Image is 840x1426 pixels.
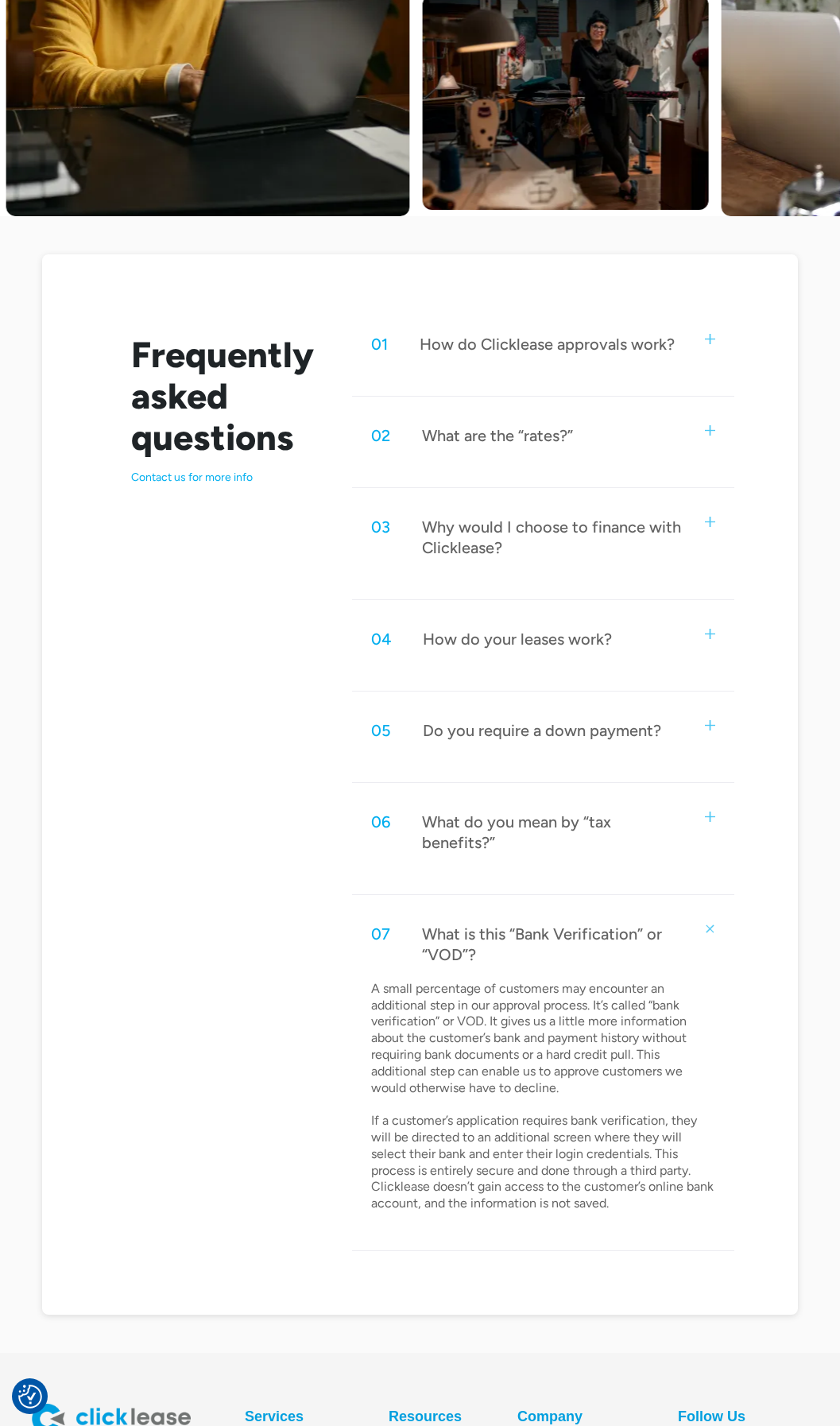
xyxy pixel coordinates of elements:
[371,334,388,355] div: 01
[423,629,612,649] div: How do your leases work?
[131,471,314,485] p: Contact us for more info
[371,981,715,1212] p: A small percentage of customers may encounter an additional step in our approval process. It’s ca...
[705,720,715,730] img: small plus
[705,629,715,639] img: small plus
[371,924,390,965] div: 07
[371,812,390,853] div: 06
[131,334,314,458] h2: Frequently asked questions
[705,812,715,822] img: small plus
[371,629,391,649] div: 04
[422,924,687,965] div: What is this “Bank Verification” or “VOD”?
[371,720,391,741] div: 05
[423,720,661,741] div: Do you require a down payment?
[422,425,573,446] div: What are the “rates?”
[371,425,390,446] div: 02
[422,812,687,853] div: What do you mean by “tax benefits?”
[18,1385,42,1409] img: Revisit consent button
[705,334,715,344] img: small plus
[705,517,715,527] img: small plus
[371,517,390,558] div: 03
[703,921,718,936] img: small plus
[420,334,675,355] div: How do Clicklease approvals work?
[422,517,687,558] div: Why would I choose to finance with Clicklease?
[705,425,715,436] img: small plus
[18,1385,42,1409] button: Consent Preferences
